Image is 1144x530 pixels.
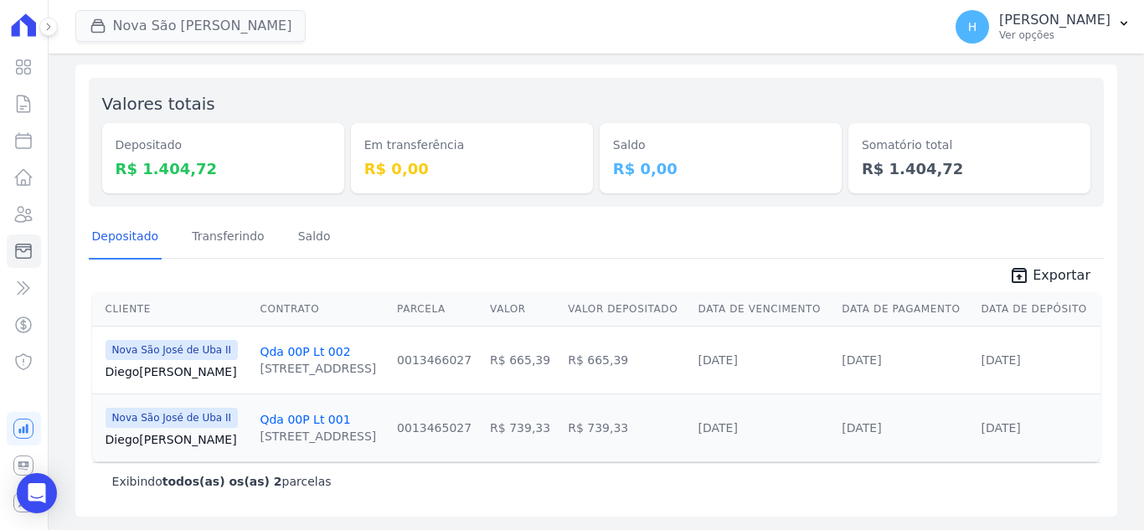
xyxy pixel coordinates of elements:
[106,340,239,360] span: Nova São José de Uba II
[116,157,331,180] dd: R$ 1.404,72
[862,157,1077,180] dd: R$ 1.404,72
[260,360,376,377] div: [STREET_ADDRESS]
[260,345,350,358] a: Qda 00P Lt 002
[92,292,254,327] th: Cliente
[102,94,215,114] label: Valores totais
[999,12,1111,28] p: [PERSON_NAME]
[397,353,472,367] a: 0013466027
[692,292,836,327] th: Data de Vencimento
[106,408,239,428] span: Nova São José de Uba II
[483,326,561,394] td: R$ 665,39
[842,421,881,435] a: [DATE]
[112,473,332,490] p: Exibindo parcelas
[260,413,350,426] a: Qda 00P Lt 001
[981,353,1020,367] a: [DATE]
[162,475,282,488] b: todos(as) os(as) 2
[260,428,376,445] div: [STREET_ADDRESS]
[364,136,580,154] dt: Em transferência
[698,421,738,435] a: [DATE]
[483,292,561,327] th: Valor
[862,136,1077,154] dt: Somatório total
[106,363,247,380] a: Diego[PERSON_NAME]
[613,157,828,180] dd: R$ 0,00
[968,21,977,33] span: H
[698,353,738,367] a: [DATE]
[116,136,331,154] dt: Depositado
[842,353,881,367] a: [DATE]
[1033,265,1090,286] span: Exportar
[942,3,1144,50] button: H [PERSON_NAME] Ver opções
[75,10,307,42] button: Nova São [PERSON_NAME]
[295,216,334,260] a: Saldo
[999,28,1111,42] p: Ver opções
[561,326,691,394] td: R$ 665,39
[561,292,691,327] th: Valor Depositado
[613,136,828,154] dt: Saldo
[397,421,472,435] a: 0013465027
[17,473,57,513] div: Open Intercom Messenger
[390,292,483,327] th: Parcela
[1009,265,1029,286] i: unarchive
[253,292,390,327] th: Contrato
[835,292,974,327] th: Data de Pagamento
[364,157,580,180] dd: R$ 0,00
[188,216,268,260] a: Transferindo
[996,265,1104,289] a: unarchive Exportar
[974,292,1100,327] th: Data de Depósito
[561,394,691,461] td: R$ 739,33
[483,394,561,461] td: R$ 739,33
[106,431,247,448] a: Diego[PERSON_NAME]
[981,421,1020,435] a: [DATE]
[89,216,162,260] a: Depositado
